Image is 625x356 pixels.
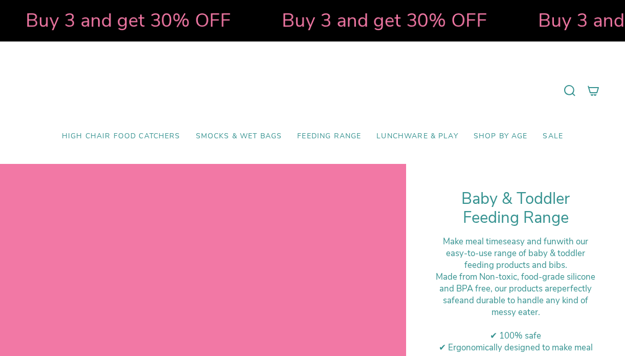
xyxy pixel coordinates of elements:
div: Make meal times with our easy-to-use range of baby & toddler feeding products and bibs. [432,236,599,271]
strong: easy and fun [507,236,556,247]
a: Shop by Age [466,124,535,149]
h1: Baby & Toddler Feeding Range [432,190,599,228]
div: ✔ 100% safe [432,330,599,342]
a: Mumma’s Little Helpers [225,57,401,124]
a: High Chair Food Catchers [54,124,188,149]
strong: perfectly safe [443,283,592,306]
span: ade from Non-toxic, food-grade silicone and BPA free, our products are and durable to handle any ... [439,271,595,318]
a: Lunchware & Play [369,124,465,149]
div: M [432,271,599,318]
span: Lunchware & Play [376,132,458,141]
a: Feeding Range [289,124,369,149]
a: SALE [535,124,571,149]
strong: Buy 3 and get 30% OFF [282,8,487,33]
span: High Chair Food Catchers [62,132,181,141]
span: SALE [543,132,563,141]
span: Shop by Age [474,132,528,141]
span: Smocks & Wet Bags [196,132,282,141]
span: Feeding Range [297,132,361,141]
a: Smocks & Wet Bags [188,124,290,149]
strong: Buy 3 and get 30% OFF [26,8,231,33]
